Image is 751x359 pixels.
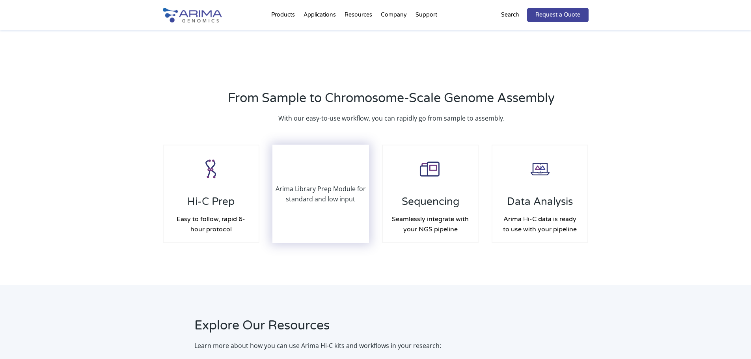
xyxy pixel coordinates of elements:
span: Human [9,174,28,181]
span: Plant [9,205,22,212]
p: Arima Library Prep Module for standard and low input [273,184,369,204]
p: Learn more about how you can use Arima Hi-C kits and workflows in your research: [194,340,589,351]
span: Other (please describe) [9,215,71,222]
h2: Explore Our Resources [194,317,589,340]
p: With our easy-to-use workflow, you can rapidly go from sample to assembly. [194,113,589,123]
input: Human [2,175,7,180]
input: Invertebrate animal [2,195,7,200]
img: Arima-Genomics-logo [163,8,222,22]
h3: Data Analysis [500,195,580,214]
span: Invertebrate animal [9,194,61,202]
input: Vertebrate animal [2,185,7,190]
h4: Easy to follow, rapid 6-hour protocol [171,214,251,234]
input: Other (please describe) [2,216,7,221]
h4: Seamlessly integrate with your NGS pipeline [391,214,470,234]
h3: Sequencing [391,195,470,214]
input: Plant [2,205,7,210]
img: HiC-Prep-Step_Icon_Arima-Genomics.png [195,153,227,185]
h4: Arima Hi-C data is ready to use with your pipeline [500,214,580,234]
span: Vertebrate animal [9,184,57,192]
a: Request a Quote [527,8,589,22]
h3: Hi-C Prep [171,195,251,214]
img: Sequencing-Step_Icon_Arima-Genomics.png [414,153,446,185]
img: Data-Analysis-Step_Icon_Arima-Genomics.png [524,153,556,185]
p: Search [501,10,519,20]
h2: From Sample to Chromosome-Scale Genome Assembly [194,89,589,113]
